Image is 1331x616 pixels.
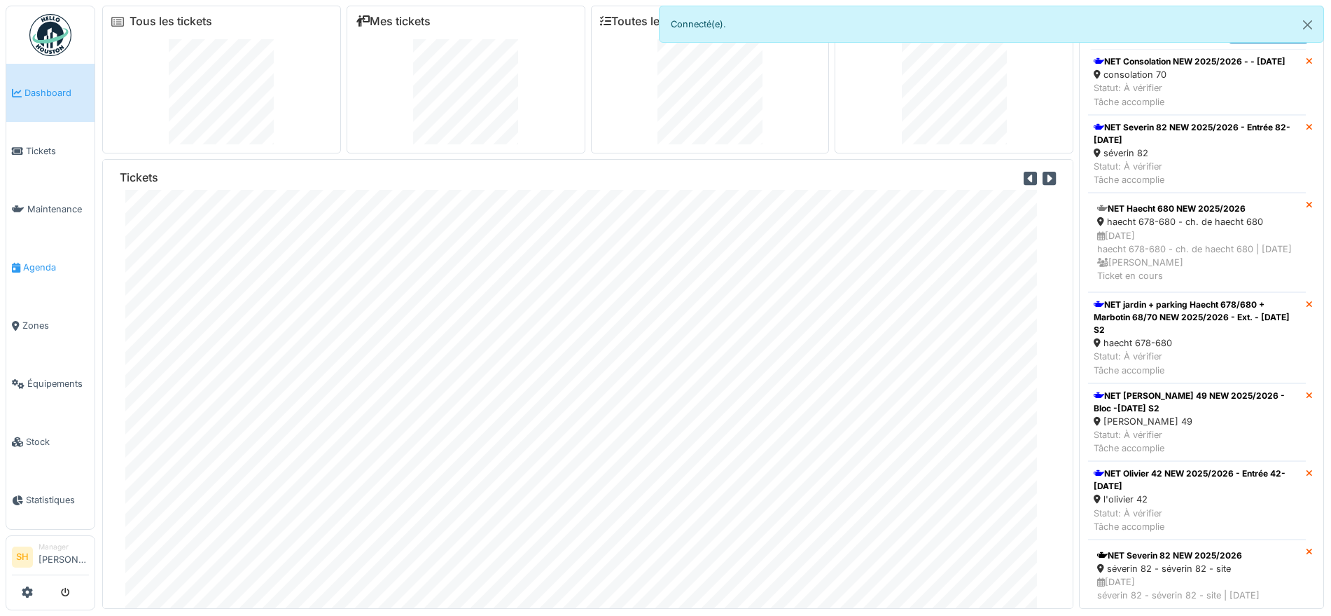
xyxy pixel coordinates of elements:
li: [PERSON_NAME] [39,542,89,572]
span: Maintenance [27,203,89,216]
a: NET Consolation NEW 2025/2026 - - [DATE] consolation 70 Statut: À vérifierTâche accomplie [1088,49,1306,115]
a: Zones [6,296,95,355]
a: Toutes les tâches [600,15,704,28]
div: NET Olivier 42 NEW 2025/2026 - Entrée 42- [DATE] [1094,467,1300,493]
div: haecht 678-680 - ch. de haecht 680 [1097,215,1297,228]
a: Statistiques [6,471,95,529]
div: consolation 70 [1094,68,1285,81]
div: séverin 82 - séverin 82 - site [1097,562,1297,575]
div: Connecté(e). [659,6,1325,43]
span: Stock [26,435,89,449]
div: haecht 678-680 [1094,336,1300,350]
div: NET [PERSON_NAME] 49 NEW 2025/2026 - Bloc -[DATE] S2 [1094,390,1300,415]
div: NET jardin + parking Haecht 678/680 + Marbotin 68/70 NEW 2025/2026 - Ext. - [DATE] S2 [1094,299,1300,336]
img: Badge_color-CXgf-gQk.svg [29,14,71,56]
span: Équipements [27,377,89,390]
li: SH [12,547,33,568]
a: NET Olivier 42 NEW 2025/2026 - Entrée 42- [DATE] l'olivier 42 Statut: À vérifierTâche accomplie [1088,461,1306,540]
a: NET Haecht 680 NEW 2025/2026 haecht 678-680 - ch. de haecht 680 [DATE]haecht 678-680 - ch. de hae... [1088,193,1306,292]
div: l'olivier 42 [1094,493,1300,506]
span: Statistiques [26,493,89,507]
div: séverin 82 [1094,146,1300,160]
a: SH Manager[PERSON_NAME] [12,542,89,575]
a: NET Severin 82 NEW 2025/2026 - Entrée 82- [DATE] séverin 82 Statut: À vérifierTâche accomplie [1088,115,1306,193]
div: Statut: À vérifier Tâche accomplie [1094,81,1285,108]
a: Dashboard [6,64,95,122]
div: Statut: À vérifier Tâche accomplie [1094,507,1300,533]
div: Manager [39,542,89,552]
div: NET Severin 82 NEW 2025/2026 [1097,549,1297,562]
a: Équipements [6,355,95,413]
div: NET Consolation NEW 2025/2026 - - [DATE] [1094,55,1285,68]
div: [DATE] haecht 678-680 - ch. de haecht 680 | [DATE] [PERSON_NAME] Ticket en cours [1097,229,1297,283]
a: Agenda [6,238,95,296]
a: Maintenance [6,180,95,238]
div: Statut: À vérifier Tâche accomplie [1094,428,1300,455]
button: Close [1292,6,1323,43]
a: Tickets [6,122,95,180]
h6: Tickets [120,171,158,184]
span: Agenda [23,261,89,274]
div: NET Haecht 680 NEW 2025/2026 [1097,203,1297,215]
span: Dashboard [25,86,89,100]
div: Statut: À vérifier Tâche accomplie [1094,160,1300,186]
a: Stock [6,413,95,471]
a: Tous les tickets [130,15,212,28]
span: Tickets [26,144,89,158]
div: Statut: À vérifier Tâche accomplie [1094,350,1300,376]
a: NET jardin + parking Haecht 678/680 + Marbotin 68/70 NEW 2025/2026 - Ext. - [DATE] S2 haecht 678-... [1088,292,1306,383]
a: NET [PERSON_NAME] 49 NEW 2025/2026 - Bloc -[DATE] S2 [PERSON_NAME] 49 Statut: À vérifierTâche acc... [1088,383,1306,462]
a: Mes tickets [356,15,431,28]
div: [PERSON_NAME] 49 [1094,415,1300,428]
span: Zones [22,319,89,332]
div: NET Severin 82 NEW 2025/2026 - Entrée 82- [DATE] [1094,121,1300,146]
